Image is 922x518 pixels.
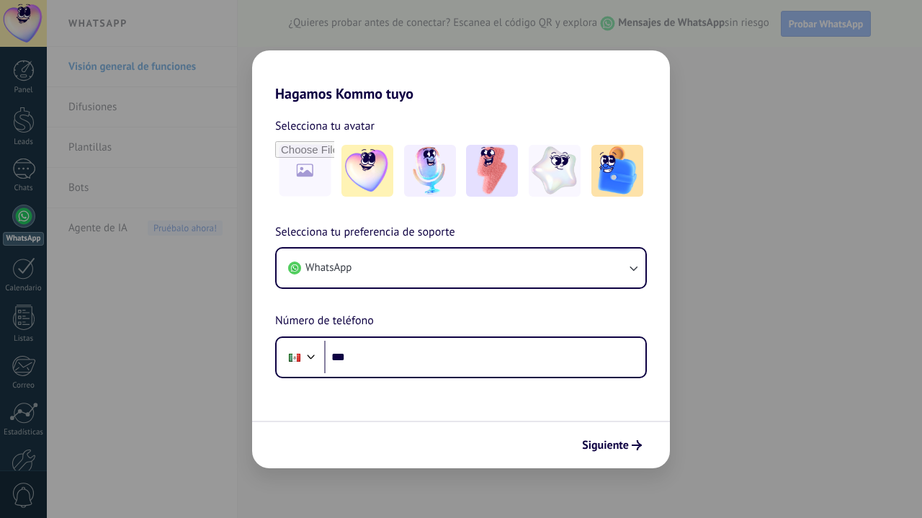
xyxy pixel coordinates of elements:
span: Siguiente [582,440,629,450]
h2: Hagamos Kommo tuyo [252,50,670,102]
span: Número de teléfono [275,312,374,331]
button: WhatsApp [277,249,645,287]
img: -5.jpeg [591,145,643,197]
span: Selecciona tu preferencia de soporte [275,223,455,242]
img: -1.jpeg [341,145,393,197]
img: -4.jpeg [529,145,581,197]
span: Selecciona tu avatar [275,117,375,135]
button: Siguiente [576,433,648,457]
span: WhatsApp [305,261,352,275]
img: -2.jpeg [404,145,456,197]
img: -3.jpeg [466,145,518,197]
div: Mexico: + 52 [281,342,308,372]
